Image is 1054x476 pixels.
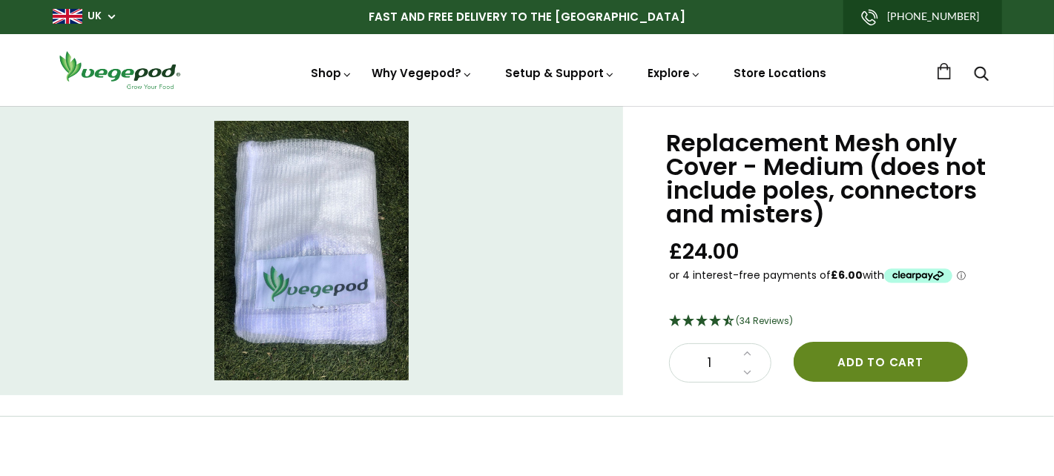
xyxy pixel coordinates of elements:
h1: Replacement Mesh only Cover - Medium (does not include poles, connectors and misters) [666,131,1017,226]
a: Setup & Support [506,65,616,81]
button: Add to cart [794,342,968,382]
a: Why Vegepod? [372,65,473,81]
img: gb_large.png [53,9,82,24]
a: Decrease quantity by 1 [739,363,756,383]
a: Explore [648,65,702,81]
a: UK [88,9,102,24]
span: £24.00 [669,238,740,265]
img: Replacement Mesh only Cover - Medium (does not include poles, connectors and misters) [214,121,409,380]
a: Store Locations [734,65,827,81]
a: Increase quantity by 1 [739,344,756,363]
span: 1 [685,354,735,373]
img: Vegepod [53,49,186,91]
a: Search [974,67,989,83]
a: Shop [312,65,353,81]
div: 4.59 Stars - 34 Reviews [669,312,1017,331]
span: 4.59 Stars - 34 Reviews [736,314,793,327]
